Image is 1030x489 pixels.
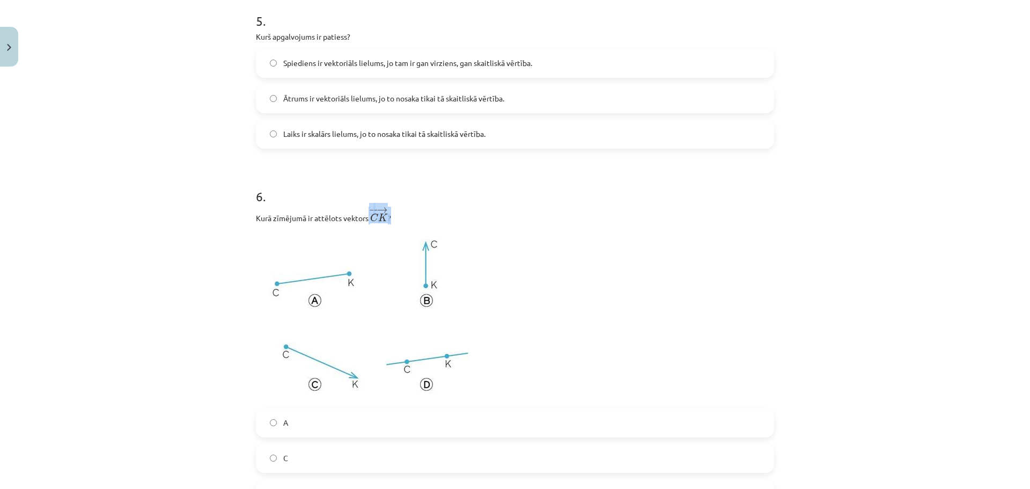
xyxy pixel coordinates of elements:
input: Spiediens ir vektoriāls lielums, jo tam ir gan virziens, gan skaitliskā vērtība. [270,60,277,67]
span: − [369,207,377,213]
img: icon-close-lesson-0947bae3869378f0d4975bcd49f059093ad1ed9edebbc8119c70593378902aed.svg [7,44,11,51]
span: Ātrums ir vektoriāls lielums, jo to nosaka tikai tā skaitliskā vērtība. [283,93,504,104]
input: Laiks ir skalārs lielums, jo to nosaka tikai tā skaitliskā vērtība. [270,130,277,137]
span: − [373,207,376,213]
span: A [283,417,288,428]
span: Spiediens ir vektoriāls lielums, jo tam ir gan virziens, gan skaitliskā vērtība. [283,57,532,69]
p: Kurā zīmējumā ir attēlots vektors ﻿﻿ ? [256,207,774,224]
span: C [370,214,378,222]
h1: 6 . [256,170,774,203]
span: C [283,452,288,464]
input: Ātrums ir vektoriāls lielums, jo to nosaka tikai tā skaitliskā vērtība. [270,95,277,102]
input: A [270,419,277,426]
span: → [377,207,388,213]
p: Kurš apgalvojums ir patiess? [256,31,774,42]
span: K [378,214,388,221]
span: Laiks ir skalārs lielums, jo to nosaka tikai tā skaitliskā vērtība. [283,128,485,140]
input: C [270,455,277,462]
